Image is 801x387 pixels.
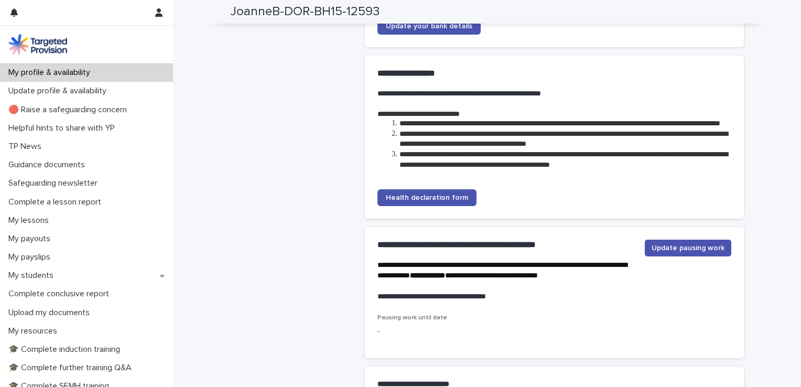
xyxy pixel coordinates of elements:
[230,4,380,19] h2: JoanneB-DOR-BH15-12593
[4,234,59,244] p: My payouts
[377,18,481,35] a: Update your bank details
[645,240,731,256] button: Update pausing work
[386,194,468,201] span: Health declaration form
[4,216,57,225] p: My lessons
[4,105,135,115] p: 🔴 Raise a safeguarding concern
[652,243,724,253] span: Update pausing work
[4,68,99,78] p: My profile & availability
[4,178,106,188] p: Safeguarding newsletter
[377,189,477,206] a: Health declaration form
[377,326,487,337] p: -
[4,252,59,262] p: My payslips
[4,345,128,354] p: 🎓 Complete induction training
[8,34,67,55] img: M5nRWzHhSzIhMunXDL62
[4,326,66,336] p: My resources
[386,23,472,30] span: Update your bank details
[4,363,140,373] p: 🎓 Complete further training Q&A
[4,160,93,170] p: Guidance documents
[4,271,62,281] p: My students
[4,197,110,207] p: Complete a lesson report
[4,289,117,299] p: Complete conclusive report
[4,123,123,133] p: Helpful hints to share with YP
[377,315,447,321] span: Pausing work until date
[4,86,115,96] p: Update profile & availability
[4,308,98,318] p: Upload my documents
[4,142,50,152] p: TP News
